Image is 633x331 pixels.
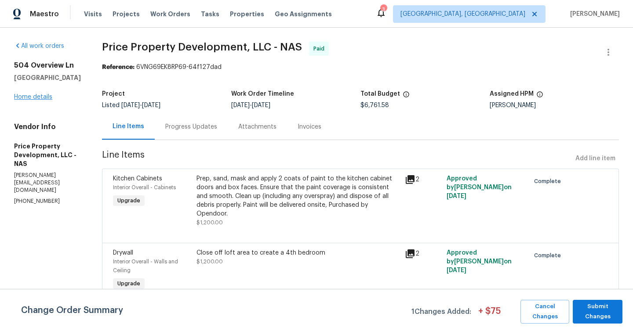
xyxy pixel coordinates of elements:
[231,102,270,108] span: -
[577,302,618,322] span: Submit Changes
[534,251,564,260] span: Complete
[14,61,81,70] h2: 504 Overview Ln
[21,300,123,324] span: Change Order Summary
[114,196,144,205] span: Upgrade
[405,248,441,259] div: 2
[14,122,81,131] h4: Vendor Info
[196,259,223,264] span: $1,200.00
[14,142,81,168] h5: Price Property Development, LLC - NAS
[238,122,276,131] div: Attachments
[196,248,400,257] div: Close off loft area to create a 4th bedroom
[102,151,572,167] span: Line Items
[490,102,619,108] div: [PERSON_NAME]
[113,176,162,182] span: Kitchen Cabinets
[403,91,410,102] span: The total cost of line items that have been proposed by Opendoor. This sum includes line items th...
[14,43,64,49] a: All work orders
[102,64,135,70] b: Reference:
[447,250,512,273] span: Approved by [PERSON_NAME] on
[113,122,144,131] div: Line Items
[113,259,178,273] span: Interior Overall - Walls and Ceiling
[275,10,332,18] span: Geo Assignments
[121,102,140,108] span: [DATE]
[165,122,217,131] div: Progress Updates
[231,102,250,108] span: [DATE]
[405,174,441,185] div: 2
[113,250,133,256] span: Drywall
[360,91,400,97] h5: Total Budget
[196,174,400,218] div: Prep, sand, mask and apply 2 coats of paint to the kitchen cabinet doors and box faces. Ensure th...
[380,5,386,14] div: 3
[231,91,294,97] h5: Work Order Timeline
[30,10,59,18] span: Maestro
[102,91,125,97] h5: Project
[313,44,328,53] span: Paid
[411,303,471,324] span: 1 Changes Added:
[447,176,512,199] span: Approved by [PERSON_NAME] on
[102,102,160,108] span: Listed
[298,122,321,131] div: Invoices
[230,10,264,18] span: Properties
[520,300,569,324] button: Cancel Changes
[447,267,466,273] span: [DATE]
[102,63,619,72] div: 6VNG69EK8RP69-64f127dad
[113,185,176,190] span: Interior Overall - Cabinets
[150,10,190,18] span: Work Orders
[14,172,81,194] p: [PERSON_NAME][EMAIL_ADDRESS][DOMAIN_NAME]
[573,300,622,324] button: Submit Changes
[525,302,565,322] span: Cancel Changes
[113,10,140,18] span: Projects
[102,42,302,52] span: Price Property Development, LLC - NAS
[478,307,501,324] span: + $ 75
[534,177,564,186] span: Complete
[400,10,525,18] span: [GEOGRAPHIC_DATA], [GEOGRAPHIC_DATA]
[490,91,534,97] h5: Assigned HPM
[360,102,389,108] span: $6,761.58
[567,10,620,18] span: [PERSON_NAME]
[196,220,223,225] span: $1,200.00
[201,11,219,17] span: Tasks
[447,193,466,199] span: [DATE]
[84,10,102,18] span: Visits
[14,198,81,205] p: [PHONE_NUMBER]
[252,102,270,108] span: [DATE]
[121,102,160,108] span: -
[14,73,81,82] h5: [GEOGRAPHIC_DATA]
[114,279,144,288] span: Upgrade
[14,94,52,100] a: Home details
[142,102,160,108] span: [DATE]
[536,91,543,102] span: The hpm assigned to this work order.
